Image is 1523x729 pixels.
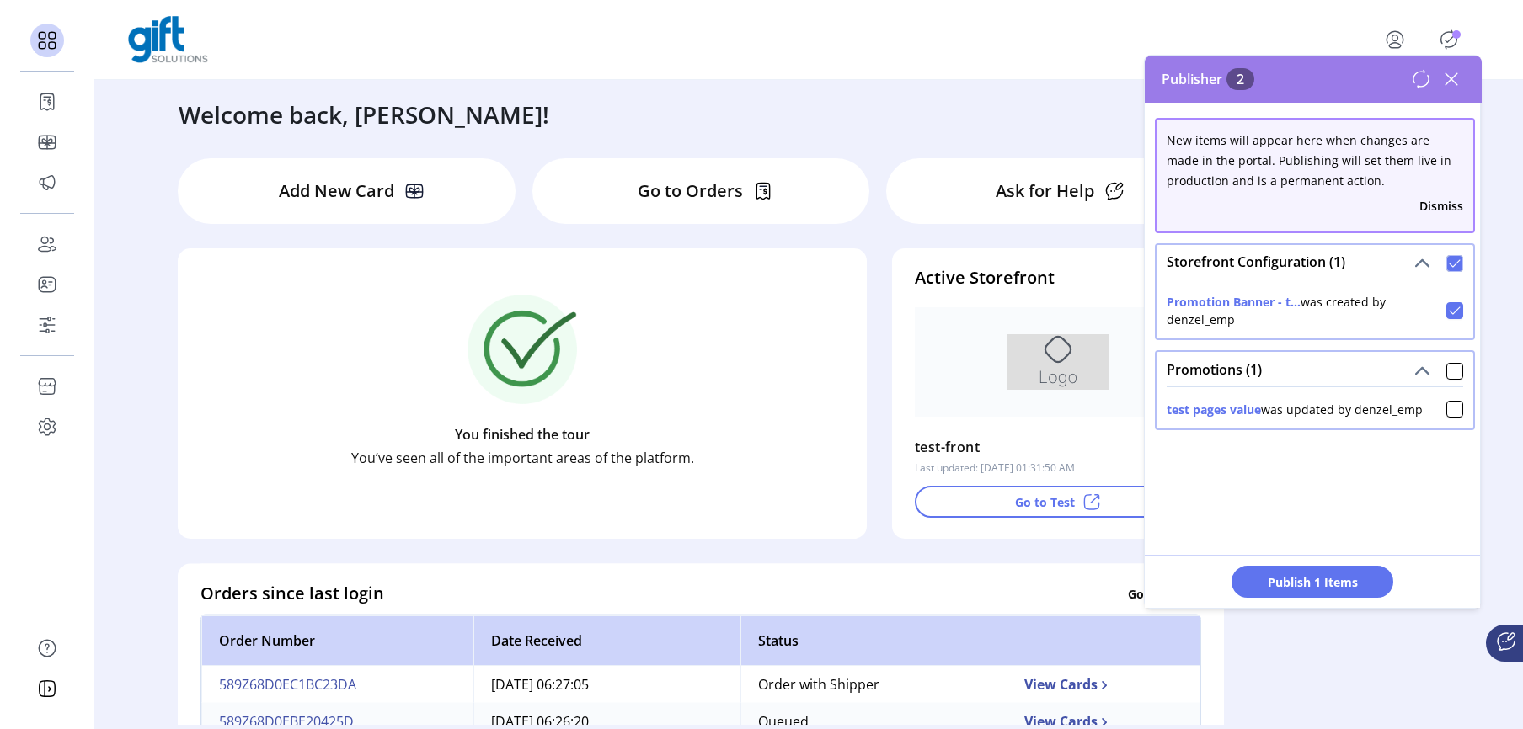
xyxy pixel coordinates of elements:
[1167,293,1301,311] button: Promotion Banner - t...
[1162,69,1254,89] span: Publisher
[179,97,549,132] h3: Welcome back, [PERSON_NAME]!
[128,16,208,63] img: logo
[740,615,1007,666] th: Status
[1167,293,1446,328] div: was created by denzel_emp
[915,434,980,460] p: test-front
[1167,401,1423,418] div: was updated by denzel_emp
[1410,252,1434,275] button: Storefront Configuration (1)
[638,178,743,204] p: Go to Orders
[915,486,1201,518] button: Go to Test
[279,178,394,204] p: Add New Card
[351,448,694,468] p: You’ve seen all of the important areas of the platform.
[455,424,590,444] p: You finished the tour
[1419,197,1463,215] button: Dismiss
[1007,666,1200,703] td: View Cards
[1167,132,1451,189] span: New items will appear here when changes are made in the portal. Publishing will set them live in ...
[473,615,740,666] th: Date Received
[1167,363,1262,376] span: Promotions (1)
[996,178,1094,204] p: Ask for Help
[1361,19,1435,60] button: menu
[201,615,473,666] th: Order Number
[1128,584,1201,602] p: Go to orders
[1226,68,1254,90] span: 2
[473,666,740,703] td: [DATE] 06:27:05
[1167,255,1345,269] span: Storefront Configuration (1)
[915,460,1075,476] p: Last updated: [DATE] 01:31:50 AM
[1253,573,1371,591] span: Publish 1 Items
[1232,566,1393,598] button: Publish 1 Items
[200,581,384,606] h4: Orders since last login
[1410,359,1434,382] button: Promotions (1)
[1435,26,1462,53] button: Publisher Panel
[201,666,473,703] td: 589Z68D0EC1BC23DA
[740,666,1007,703] td: Order with Shipper
[915,265,1201,290] h4: Active Storefront
[1167,401,1261,418] button: test pages value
